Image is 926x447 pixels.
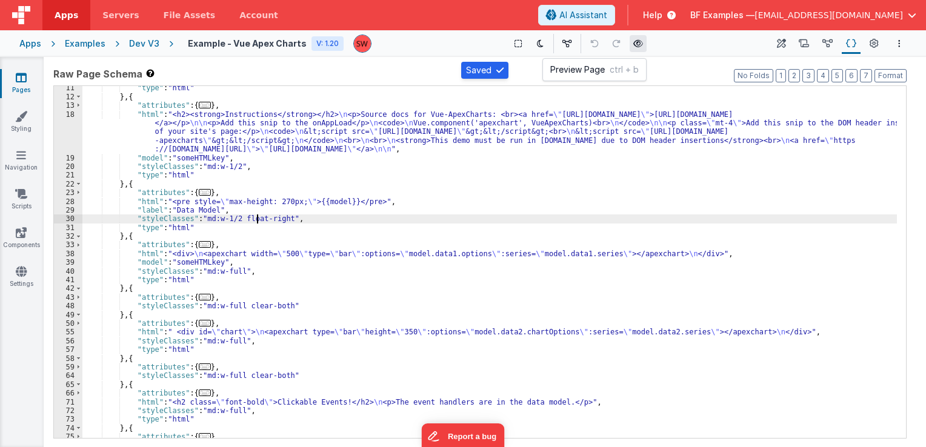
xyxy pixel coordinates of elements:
[54,406,82,415] div: 72
[54,302,82,310] div: 48
[860,69,872,82] button: 7
[54,389,82,397] div: 66
[54,380,82,389] div: 65
[54,240,82,249] div: 33
[199,320,211,326] span: ...
[199,363,211,370] span: ...
[54,258,82,267] div: 39
[354,35,371,52] img: d5d5e22eeaee244ecab42caaf22dbd7e
[538,5,615,25] button: AI Assistant
[690,9,754,21] span: BF Examples —
[643,9,662,21] span: Help
[129,38,159,50] div: Dev V3
[199,189,211,196] span: ...
[559,9,607,21] span: AI Assistant
[53,67,142,81] span: Raw Page Schema
[54,93,82,101] div: 12
[54,311,82,319] div: 49
[788,69,800,82] button: 2
[311,36,344,51] div: V: 1.20
[65,38,105,50] div: Examples
[54,354,82,363] div: 58
[199,389,211,396] span: ...
[199,294,211,300] span: ...
[776,69,786,82] button: 1
[54,223,82,232] div: 31
[802,69,814,82] button: 3
[54,84,82,92] div: 11
[54,363,82,371] div: 59
[164,9,216,21] span: File Assets
[54,432,82,441] div: 75
[55,9,78,21] span: Apps
[54,162,82,171] div: 20
[54,154,82,162] div: 19
[54,206,82,214] div: 29
[690,9,916,21] button: BF Examples — [EMAIL_ADDRESS][DOMAIN_NAME]
[54,110,82,154] div: 18
[54,293,82,302] div: 43
[54,197,82,206] div: 28
[734,69,773,82] button: No Folds
[54,232,82,240] div: 32
[54,371,82,380] div: 64
[54,267,82,276] div: 40
[54,101,82,110] div: 13
[54,188,82,197] div: 23
[466,64,491,76] p: Saved
[199,102,211,108] span: ...
[102,9,139,21] span: Servers
[845,69,858,82] button: 6
[54,424,82,432] div: 74
[874,69,907,82] button: Format
[54,337,82,345] div: 56
[892,36,907,51] button: Options
[54,284,82,293] div: 42
[188,39,307,48] h4: Example - Vue Apex Charts
[199,433,211,440] span: ...
[831,69,843,82] button: 5
[817,69,829,82] button: 4
[54,345,82,354] div: 57
[54,171,82,179] div: 21
[54,180,82,188] div: 22
[19,38,41,50] div: Apps
[54,276,82,284] div: 41
[54,319,82,328] div: 50
[54,250,82,258] div: 38
[54,415,82,423] div: 73
[199,241,211,248] span: ...
[54,328,82,336] div: 55
[54,214,82,223] div: 30
[54,398,82,406] div: 71
[754,9,903,21] span: [EMAIL_ADDRESS][DOMAIN_NAME]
